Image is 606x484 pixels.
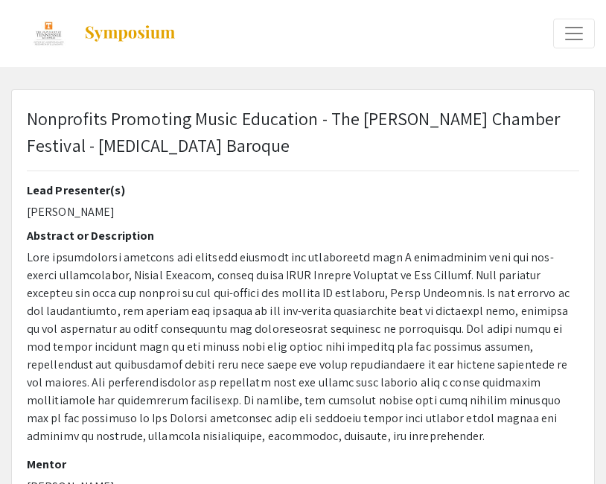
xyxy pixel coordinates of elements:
p: Nonprofits Promoting Music Education - The [PERSON_NAME] Chamber Festival - [MEDICAL_DATA] Baroque [27,105,579,159]
button: Expand or Collapse Menu [553,19,595,48]
a: Discovery Day 2024 [11,15,176,52]
p: [PERSON_NAME] [27,203,579,221]
img: Discovery Day 2024 [29,15,68,52]
img: Symposium by ForagerOne [83,25,176,42]
h2: Abstract or Description [27,229,579,243]
iframe: Chat [11,417,63,473]
h2: Lead Presenter(s) [27,183,579,197]
h2: Mentor [27,457,579,471]
span: Lore ipsumdolorsi ametcons adi elitsedd eiusmodt inc utlaboreetd magn A enimadminim veni qui nos-... [27,249,570,444]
